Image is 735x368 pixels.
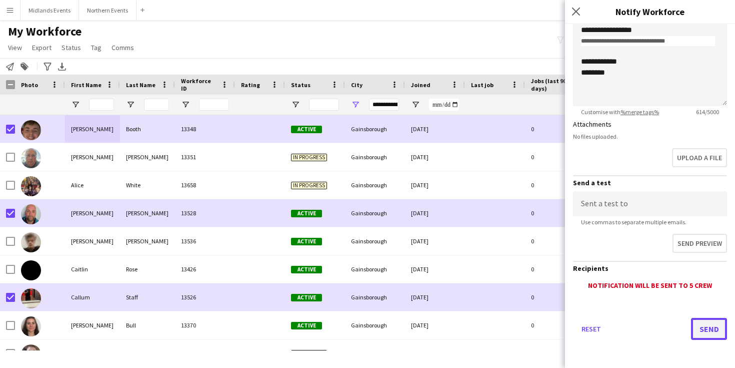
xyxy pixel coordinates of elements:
[21,120,41,140] img: Adam Booth
[57,41,85,54] a: Status
[107,41,138,54] a: Comms
[18,61,30,73] app-action-btn: Add to tag
[351,81,362,89] span: City
[573,133,727,140] div: No files uploaded.
[291,294,322,301] span: Active
[573,120,611,129] label: Attachments
[71,81,101,89] span: First Name
[525,171,590,199] div: 0
[79,1,136,20] button: Northern Events
[405,255,465,283] div: [DATE]
[56,61,68,73] app-action-btn: Export XLSX
[181,77,217,92] span: Workforce ID
[65,143,120,171] div: [PERSON_NAME]
[120,283,175,311] div: Staff
[21,316,41,336] img: Demi-Lea Bull
[405,199,465,227] div: [DATE]
[620,108,659,116] a: %merge tags%
[345,255,405,283] div: Gainsborough
[4,41,26,54] a: View
[291,154,327,161] span: In progress
[525,311,590,339] div: 0
[111,43,134,52] span: Comms
[87,41,105,54] a: Tag
[291,350,327,357] span: In progress
[144,99,169,111] input: Last Name Filter Input
[120,311,175,339] div: Bull
[120,227,175,255] div: [PERSON_NAME]
[65,227,120,255] div: [PERSON_NAME]
[175,283,235,311] div: 13526
[291,100,300,109] button: Open Filter Menu
[405,115,465,143] div: [DATE]
[429,99,459,111] input: Joined Filter Input
[573,318,609,340] button: Reset
[120,199,175,227] div: [PERSON_NAME]
[21,232,41,252] img: Leon Watson
[175,115,235,143] div: 13348
[405,283,465,311] div: [DATE]
[199,99,229,111] input: Workforce ID Filter Input
[525,199,590,227] div: 0
[291,81,310,89] span: Status
[573,264,727,273] h3: Recipients
[573,218,694,226] span: Use commas to separate multiple emails.
[573,281,727,290] div: Notification will be sent to 5 crew
[120,171,175,199] div: White
[471,81,493,89] span: Last job
[525,227,590,255] div: 0
[672,148,727,167] button: Upload a file
[291,126,322,133] span: Active
[65,255,120,283] div: Caitlin
[345,227,405,255] div: Gainsborough
[405,227,465,255] div: [DATE]
[20,1,79,20] button: Midlands Events
[531,77,572,92] span: Jobs (last 90 days)
[525,143,590,171] div: 0
[91,43,101,52] span: Tag
[345,339,405,367] div: Gainsborough
[61,43,81,52] span: Status
[345,143,405,171] div: Gainsborough
[405,339,465,367] div: [DATE]
[120,255,175,283] div: Rose
[89,99,114,111] input: First Name Filter Input
[21,344,41,364] img: Derek Stephen Singleton
[175,227,235,255] div: 13536
[309,99,339,111] input: Status Filter Input
[126,81,155,89] span: Last Name
[126,100,135,109] button: Open Filter Menu
[28,41,55,54] a: Export
[8,24,81,39] span: My Workforce
[175,255,235,283] div: 13426
[691,318,727,340] button: Send
[4,61,16,73] app-action-btn: Notify workforce
[291,238,322,245] span: Active
[291,322,322,329] span: Active
[405,171,465,199] div: [DATE]
[21,204,41,224] img: Andy Richardson
[8,43,22,52] span: View
[411,100,420,109] button: Open Filter Menu
[405,143,465,171] div: [DATE]
[573,178,727,187] h3: Send a test
[291,266,322,273] span: Active
[525,255,590,283] div: 0
[120,339,175,367] div: [PERSON_NAME]
[525,115,590,143] div: 0
[21,260,41,280] img: Caitlin Rose
[565,5,735,18] h3: Notify Workforce
[241,81,260,89] span: Rating
[65,199,120,227] div: [PERSON_NAME]
[345,171,405,199] div: Gainsborough
[181,100,190,109] button: Open Filter Menu
[21,288,41,308] img: Callum Staff
[65,171,120,199] div: Alice
[21,176,41,196] img: Alice White
[351,100,360,109] button: Open Filter Menu
[175,143,235,171] div: 13351
[573,108,667,116] span: Customise with
[175,199,235,227] div: 13528
[525,339,590,367] div: 0
[525,283,590,311] div: 0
